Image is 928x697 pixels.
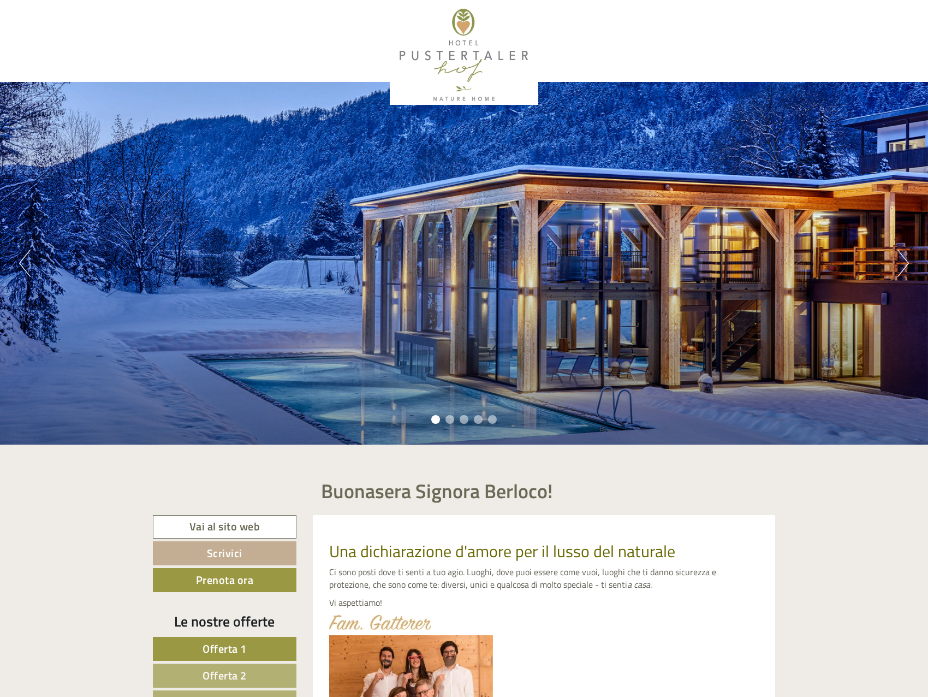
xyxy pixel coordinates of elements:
p: Vi aspettiamo! [329,596,759,609]
button: Next [897,250,909,277]
a: Prenota ora [153,568,296,592]
em: casa [634,578,650,591]
span: Offerta 2 [203,667,247,684]
span: Offerta 1 [203,640,247,657]
p: Ci sono posti dove ti senti a tuo agio. Luoghi, dove puoi essere come vuoi, luoghi che ti danno s... [329,566,759,591]
button: Previous [19,250,31,277]
img: image [329,615,431,630]
a: Vai al sito web [153,515,296,539]
em: a [627,578,632,591]
h1: Buonasera Signora Berloco! [321,480,553,502]
span: Una dichiarazione d'amore per il lusso del naturale [329,539,675,564]
div: Le nostre offerte [153,611,296,631]
a: Scrivici [153,541,296,565]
